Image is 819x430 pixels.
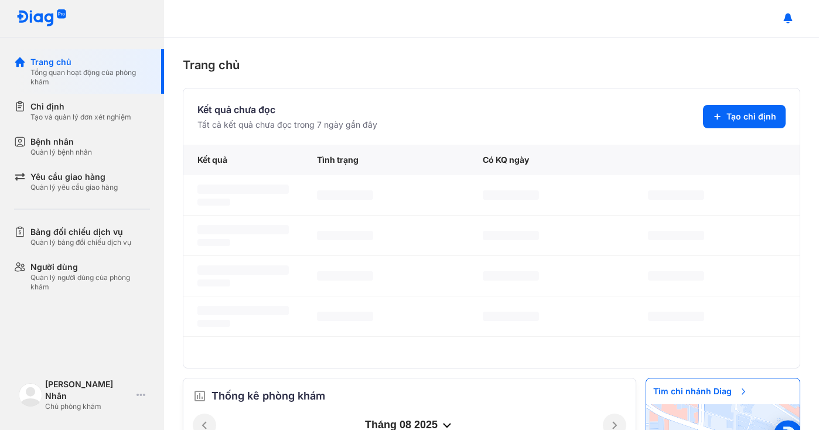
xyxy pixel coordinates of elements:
[317,312,373,321] span: ‌
[30,226,131,238] div: Bảng đối chiếu dịch vụ
[317,190,373,200] span: ‌
[197,103,377,117] div: Kết quả chưa đọc
[45,378,132,402] div: [PERSON_NAME] Nhân
[30,68,150,87] div: Tổng quan hoạt động của phòng khám
[45,402,132,411] div: Chủ phòng khám
[648,312,704,321] span: ‌
[30,56,150,68] div: Trang chủ
[483,271,539,281] span: ‌
[183,56,800,74] div: Trang chủ
[197,265,289,275] span: ‌
[197,199,230,206] span: ‌
[30,112,131,122] div: Tạo và quản lý đơn xét nghiệm
[30,261,150,273] div: Người dùng
[483,231,539,240] span: ‌
[648,190,704,200] span: ‌
[317,271,373,281] span: ‌
[30,101,131,112] div: Chỉ định
[30,183,118,192] div: Quản lý yêu cầu giao hàng
[19,383,42,407] img: logo
[303,145,469,175] div: Tình trạng
[30,273,150,292] div: Quản lý người dùng của phòng khám
[30,148,92,157] div: Quản lý bệnh nhân
[30,238,131,247] div: Quản lý bảng đối chiếu dịch vụ
[646,378,755,404] span: Tìm chi nhánh Diag
[197,279,230,286] span: ‌
[726,111,776,122] span: Tạo chỉ định
[483,312,539,321] span: ‌
[183,145,303,175] div: Kết quả
[648,231,704,240] span: ‌
[197,320,230,327] span: ‌
[648,271,704,281] span: ‌
[197,225,289,234] span: ‌
[193,389,207,403] img: order.5a6da16c.svg
[703,105,786,128] button: Tạo chỉ định
[317,231,373,240] span: ‌
[211,388,325,404] span: Thống kê phòng khám
[197,119,377,131] div: Tất cả kết quả chưa đọc trong 7 ngày gần đây
[16,9,67,28] img: logo
[483,190,539,200] span: ‌
[197,239,230,246] span: ‌
[197,185,289,194] span: ‌
[30,171,118,183] div: Yêu cầu giao hàng
[197,306,289,315] span: ‌
[469,145,634,175] div: Có KQ ngày
[30,136,92,148] div: Bệnh nhân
